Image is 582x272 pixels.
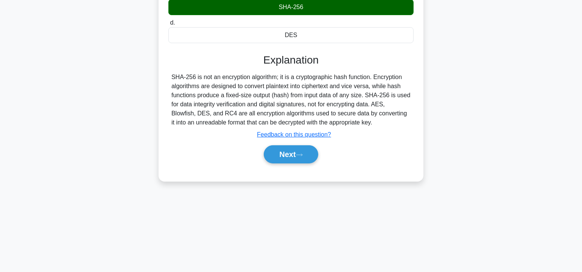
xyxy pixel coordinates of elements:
[173,54,409,67] h3: Explanation
[257,131,331,138] a: Feedback on this question?
[171,73,411,127] div: SHA-256 is not an encryption algorithm; it is a cryptographic hash function. Encryption algorithm...
[168,27,414,43] div: DES
[264,145,318,163] button: Next
[170,19,175,26] span: d.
